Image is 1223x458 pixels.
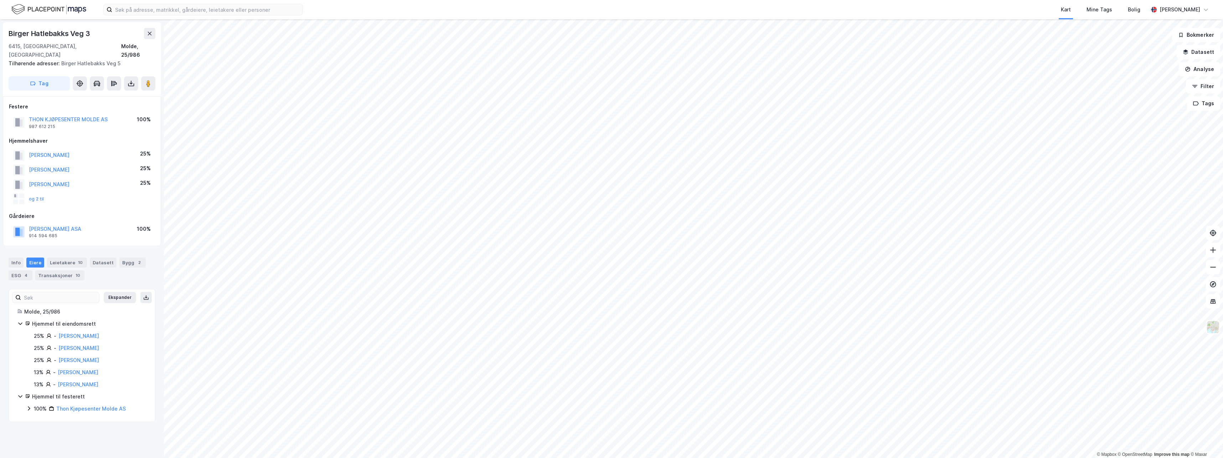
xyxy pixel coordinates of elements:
[1172,28,1220,42] button: Bokmerker
[9,28,91,39] div: Birger Hatlebakks Veg 3
[90,258,117,268] div: Datasett
[34,344,44,352] div: 25%
[9,212,155,220] div: Gårdeiere
[137,225,151,233] div: 100%
[32,392,146,401] div: Hjemmel til festerett
[9,258,24,268] div: Info
[1179,62,1220,76] button: Analyse
[1206,320,1220,334] img: Z
[74,272,82,279] div: 10
[58,357,99,363] a: [PERSON_NAME]
[112,4,303,15] input: Søk på adresse, matrikkel, gårdeiere, leietakere eller personer
[54,356,56,365] div: -
[29,233,57,239] div: 914 594 685
[58,369,98,375] a: [PERSON_NAME]
[24,307,146,316] div: Molde, 25/986
[1186,79,1220,93] button: Filter
[9,137,155,145] div: Hjemmelshaver
[1177,45,1220,59] button: Datasett
[1087,5,1112,14] div: Mine Tags
[1061,5,1071,14] div: Kart
[136,259,143,266] div: 2
[53,380,56,389] div: -
[34,356,44,365] div: 25%
[9,59,150,68] div: Birger Hatlebakks Veg 5
[9,42,121,59] div: 6415, [GEOGRAPHIC_DATA], [GEOGRAPHIC_DATA]
[9,102,155,111] div: Festere
[29,124,55,129] div: 987 612 215
[1187,424,1223,458] iframe: Chat Widget
[56,406,126,412] a: Thon Kjøpesenter Molde AS
[26,258,44,268] div: Eiere
[1128,5,1140,14] div: Bolig
[35,270,84,280] div: Transaksjoner
[9,270,32,280] div: ESG
[9,60,61,66] span: Tilhørende adresser:
[140,164,151,173] div: 25%
[1154,452,1190,457] a: Improve this map
[140,179,151,187] div: 25%
[34,404,47,413] div: 100%
[34,332,44,340] div: 25%
[53,368,56,377] div: -
[1097,452,1116,457] a: Mapbox
[9,76,70,91] button: Tag
[34,368,43,377] div: 13%
[11,3,86,16] img: logo.f888ab2527a4732fd821a326f86c7f29.svg
[32,320,146,328] div: Hjemmel til eiendomsrett
[54,332,56,340] div: -
[1160,5,1200,14] div: [PERSON_NAME]
[137,115,151,124] div: 100%
[104,292,136,303] button: Ekspander
[22,272,30,279] div: 4
[1187,96,1220,111] button: Tags
[58,381,98,387] a: [PERSON_NAME]
[119,258,146,268] div: Bygg
[58,333,99,339] a: [PERSON_NAME]
[58,345,99,351] a: [PERSON_NAME]
[121,42,155,59] div: Molde, 25/986
[1118,452,1152,457] a: OpenStreetMap
[21,292,99,303] input: Søk
[47,258,87,268] div: Leietakere
[1187,424,1223,458] div: Kontrollprogram for chat
[34,380,43,389] div: 13%
[54,344,56,352] div: -
[140,149,151,158] div: 25%
[77,259,84,266] div: 10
